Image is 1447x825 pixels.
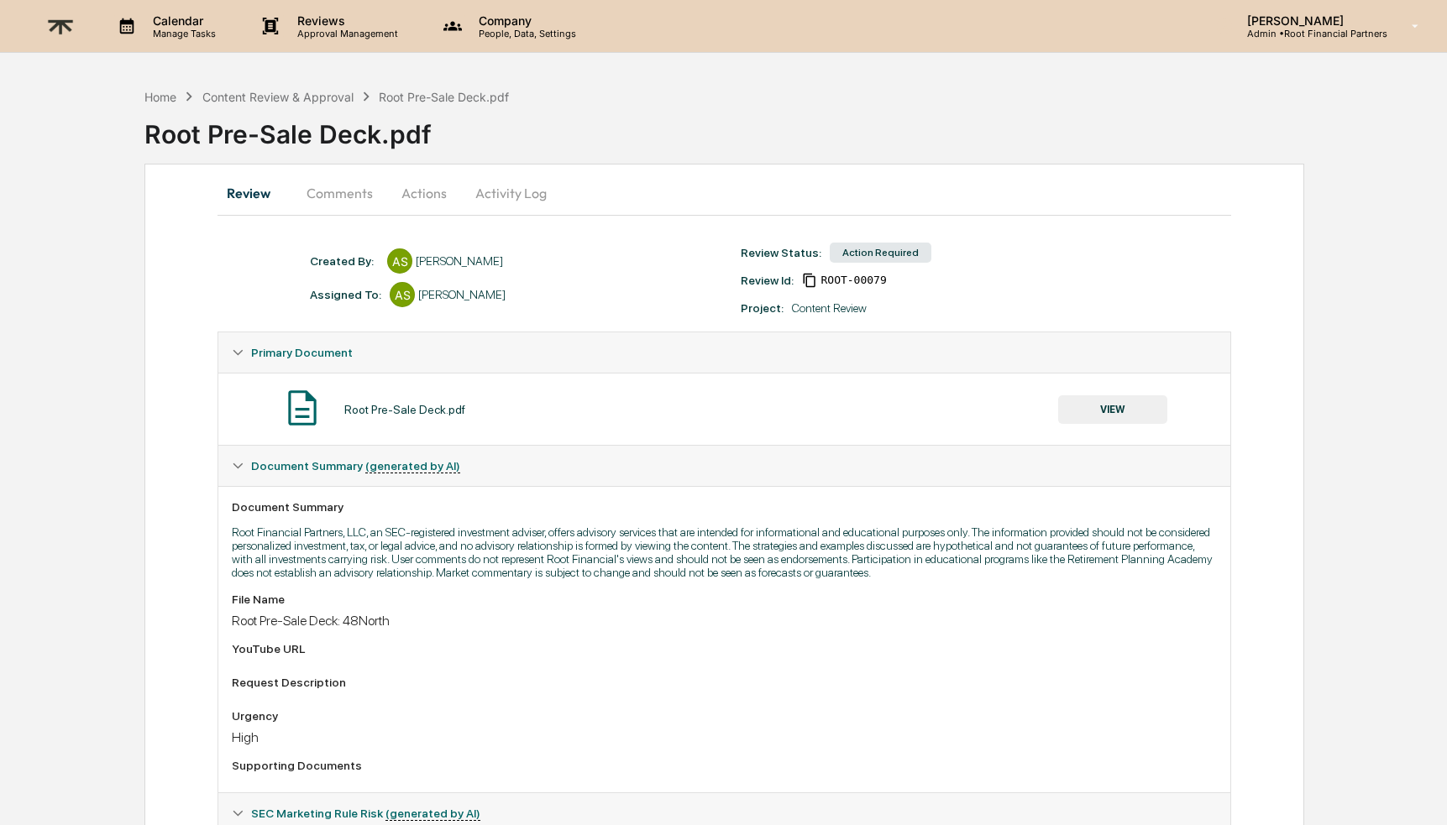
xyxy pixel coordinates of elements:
[284,13,406,28] p: Reviews
[820,274,886,287] span: 8f9d6ccc-18eb-4dfa-95a1-9aeba6775167
[251,459,460,473] span: Document Summary
[344,403,465,416] div: Root Pre-Sale Deck.pdf
[792,301,867,315] div: Content Review
[144,90,176,104] div: Home
[284,28,406,39] p: Approval Management
[232,729,1216,745] div: High
[251,346,353,359] span: Primary Document
[232,642,1216,655] div: YouTube URL
[281,387,323,429] img: Document Icon
[232,759,1216,772] div: Supporting Documents
[218,486,1229,792] div: Document Summary (generated by AI)
[830,243,931,263] div: Action Required
[293,173,386,213] button: Comments
[218,373,1229,445] div: Primary Document
[465,13,585,28] p: Company
[1234,13,1387,28] p: [PERSON_NAME]
[232,525,1216,579] p: Root Financial Partners, LLC, an SEC-registered investment adviser, offers advisory services that...
[202,90,354,104] div: Content Review & Approval
[416,254,503,268] div: [PERSON_NAME]
[379,90,509,104] div: Root Pre-Sale Deck.pdf
[218,332,1229,373] div: Primary Document
[741,301,784,315] div: Project:
[310,254,379,268] div: Created By: ‎ ‎
[1393,770,1439,815] iframe: Open customer support
[144,106,1447,149] div: Root Pre-Sale Deck.pdf
[139,13,224,28] p: Calendar
[139,28,224,39] p: Manage Tasks
[232,593,1216,606] div: File Name
[1234,28,1387,39] p: Admin • Root Financial Partners
[232,613,1216,629] div: Root Pre-Sale Deck: 48North
[232,709,1216,723] div: Urgency
[386,173,462,213] button: Actions
[387,248,412,274] div: AS
[462,173,560,213] button: Activity Log
[40,6,81,47] img: logo
[465,28,585,39] p: People, Data, Settings
[232,676,1216,689] div: Request Description
[232,500,1216,514] div: Document Summary
[741,246,821,259] div: Review Status:
[218,446,1229,486] div: Document Summary (generated by AI)
[1058,395,1167,424] button: VIEW
[218,173,1230,213] div: secondary tabs example
[418,288,506,301] div: [PERSON_NAME]
[390,282,415,307] div: AS
[365,459,460,473] u: (generated by AI)
[741,274,794,287] div: Review Id:
[251,807,480,820] span: SEC Marketing Rule Risk
[218,173,293,213] button: Review
[310,288,381,301] div: Assigned To:
[385,807,480,821] u: (generated by AI)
